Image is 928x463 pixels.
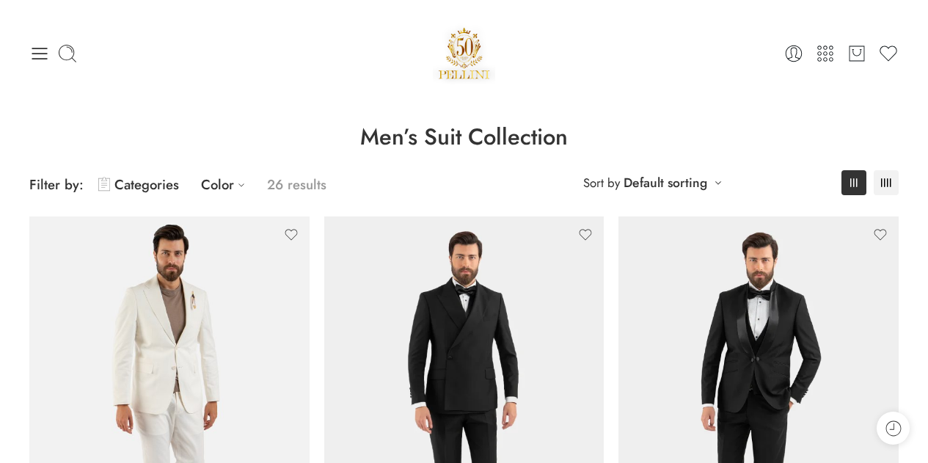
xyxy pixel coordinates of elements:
a: Login / Register [783,43,804,64]
img: Pellini [433,22,496,84]
a: Cart [847,43,867,64]
span: Filter by: [29,175,84,194]
a: Pellini - [433,22,496,84]
a: Color [201,167,252,202]
a: Default sorting [624,172,707,193]
a: Wishlist [878,43,899,64]
span: Sort by [583,171,620,195]
p: 26 results [267,167,326,202]
a: Categories [98,167,179,202]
